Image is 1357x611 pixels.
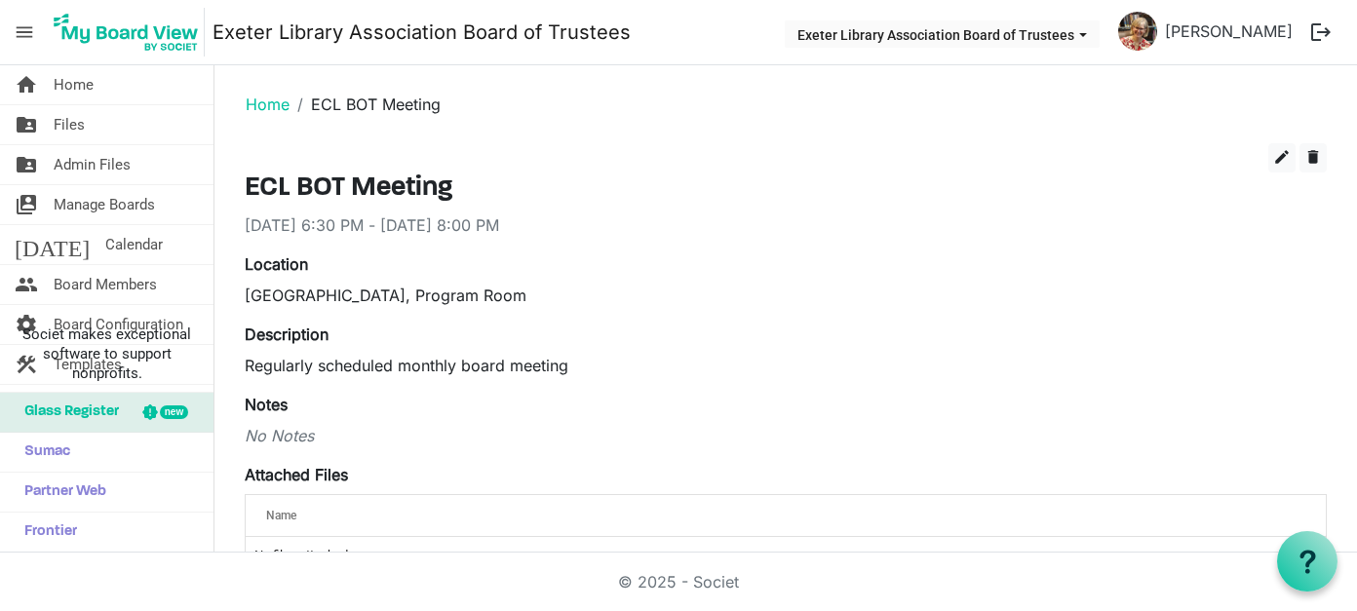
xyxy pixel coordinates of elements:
img: My Board View Logo [48,8,205,57]
label: Notes [245,393,288,416]
span: Files [54,105,85,144]
td: No files attached [246,537,1326,574]
span: Calendar [105,225,163,264]
div: new [160,405,188,419]
a: [PERSON_NAME] [1157,12,1300,51]
p: Regularly scheduled monthly board meeting [245,354,1327,377]
label: Attached Files [245,463,348,486]
span: Sumac [15,433,70,472]
span: Frontier [15,513,77,552]
button: edit [1268,143,1296,172]
span: Name [266,509,296,522]
span: Manage Boards [54,185,155,224]
span: folder_shared [15,105,38,144]
span: Home [54,65,94,104]
div: No Notes [245,424,1327,447]
li: ECL BOT Meeting [290,93,441,116]
span: settings [15,305,38,344]
span: menu [6,14,43,51]
span: Board Configuration [54,305,183,344]
span: switch_account [15,185,38,224]
span: people [15,265,38,304]
span: [DATE] [15,225,90,264]
label: Description [245,323,329,346]
span: Societ makes exceptional software to support nonprofits. [9,325,205,383]
label: Location [245,252,308,276]
span: home [15,65,38,104]
span: Glass Register [15,393,119,432]
img: oiUq6S1lSyLOqxOgPlXYhI3g0FYm13iA4qhAgY5oJQiVQn4Ddg2A9SORYVWq4Lz4pb3-biMLU3tKDRk10OVDzQ_thumb.png [1118,12,1157,51]
button: Exeter Library Association Board of Trustees dropdownbutton [785,20,1100,48]
div: [DATE] 6:30 PM - [DATE] 8:00 PM [245,213,1327,237]
button: logout [1300,12,1341,53]
a: Exeter Library Association Board of Trustees [213,13,631,52]
a: My Board View Logo [48,8,213,57]
span: Admin Files [54,145,131,184]
span: Board Members [54,265,157,304]
span: Partner Web [15,473,106,512]
h3: ECL BOT Meeting [245,172,1327,206]
div: [GEOGRAPHIC_DATA], Program Room [245,284,1327,307]
button: delete [1299,143,1327,172]
a: Home [246,95,290,114]
a: © 2025 - Societ [618,572,739,592]
span: edit [1273,148,1291,166]
span: delete [1304,148,1322,166]
span: folder_shared [15,145,38,184]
